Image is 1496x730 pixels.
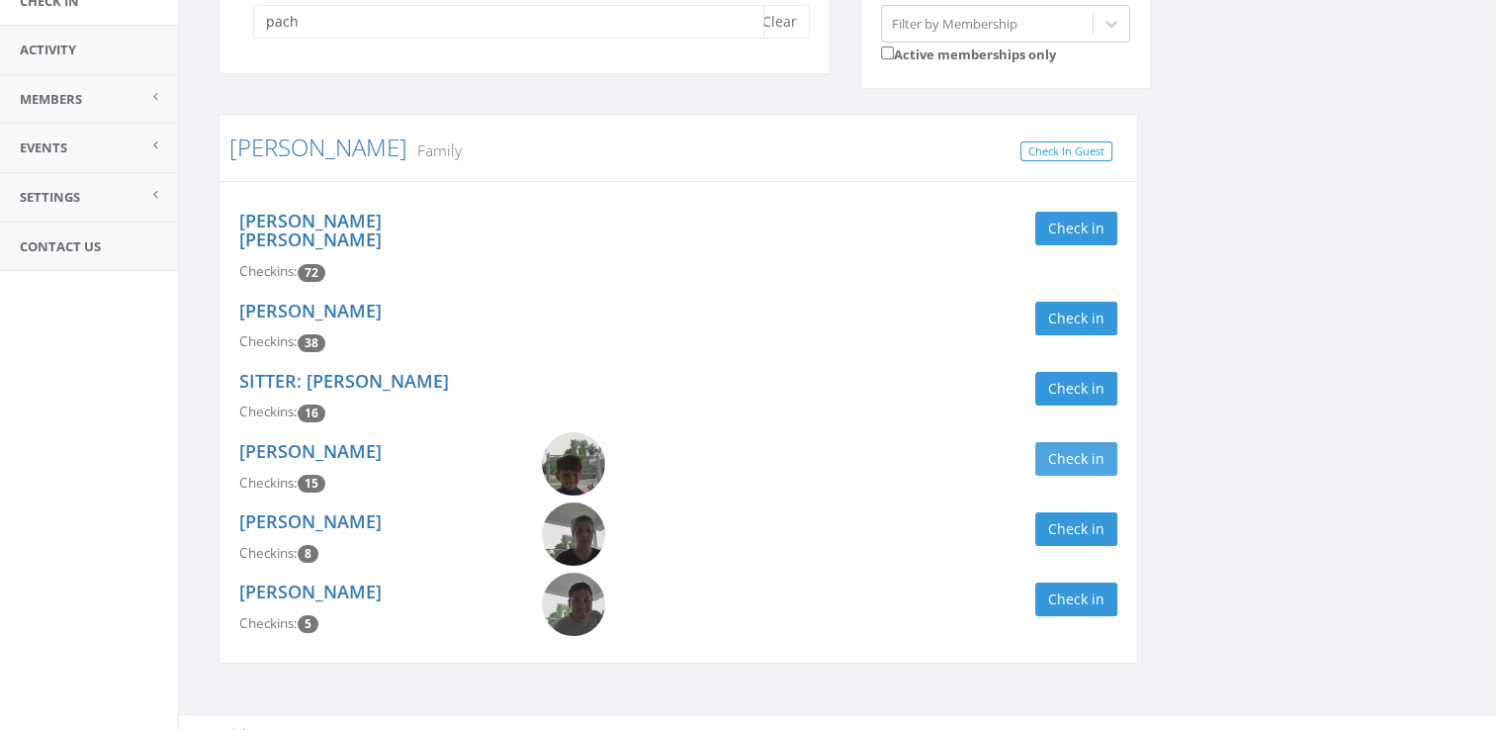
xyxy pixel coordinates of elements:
[20,188,80,206] span: Settings
[1035,302,1117,335] button: Check in
[542,432,605,496] img: James_Coronado.png
[881,46,894,59] input: Active memberships only
[239,209,382,252] a: [PERSON_NAME] [PERSON_NAME]
[892,14,1017,33] div: Filter by Membership
[298,545,318,563] span: Checkin count
[1035,372,1117,406] button: Check in
[542,502,605,566] img: Lisa_Coronado.png
[1035,212,1117,245] button: Check in
[298,334,325,352] span: Checkin count
[239,580,382,603] a: [PERSON_NAME]
[239,439,382,463] a: [PERSON_NAME]
[239,544,298,562] span: Checkins:
[298,615,318,633] span: Checkin count
[542,573,605,636] img: Jose_Coronado.png
[20,90,82,108] span: Members
[1035,583,1117,616] button: Check in
[239,262,298,280] span: Checkins:
[239,403,298,420] span: Checkins:
[1035,442,1117,476] button: Check in
[239,299,382,322] a: [PERSON_NAME]
[253,5,764,39] input: Search a name to check in
[239,332,298,350] span: Checkins:
[298,264,325,282] span: Checkin count
[239,369,449,393] a: SITTER: [PERSON_NAME]
[239,509,382,533] a: [PERSON_NAME]
[298,405,325,422] span: Checkin count
[407,139,462,161] small: Family
[20,138,67,156] span: Events
[239,614,298,632] span: Checkins:
[298,475,325,493] span: Checkin count
[239,474,298,492] span: Checkins:
[20,237,101,255] span: Contact Us
[1035,512,1117,546] button: Check in
[881,43,1056,64] label: Active memberships only
[1020,141,1112,162] a: Check In Guest
[229,131,407,163] a: [PERSON_NAME]
[749,5,810,39] button: Clear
